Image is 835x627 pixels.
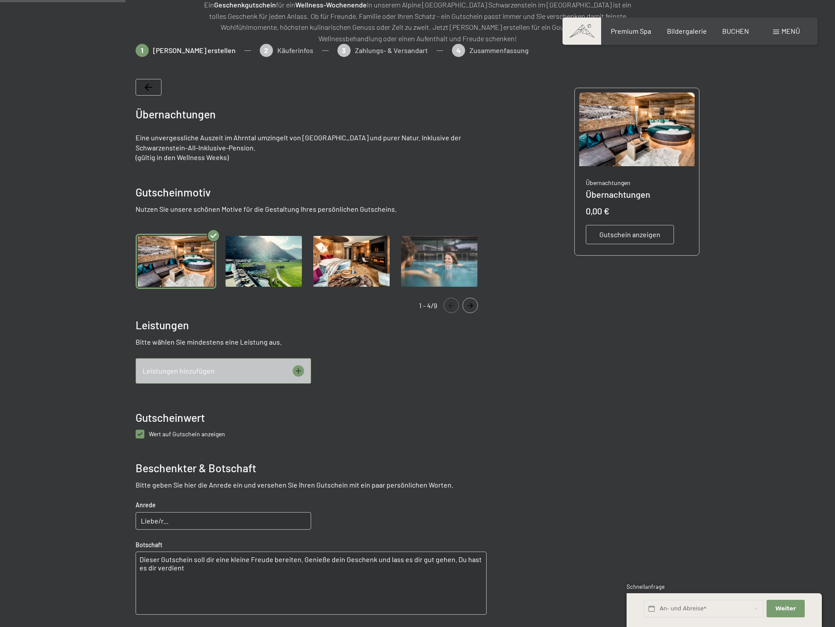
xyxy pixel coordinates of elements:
[295,0,367,9] strong: Wellness-Wochenende
[611,27,651,35] a: Premium Spa
[775,605,796,613] span: Weiter
[722,27,749,35] a: BUCHEN
[767,600,804,618] button: Weiter
[627,583,665,590] span: Schnellanfrage
[667,27,707,35] a: Bildergalerie
[214,0,276,9] strong: Geschenkgutschein
[781,27,800,35] span: Menü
